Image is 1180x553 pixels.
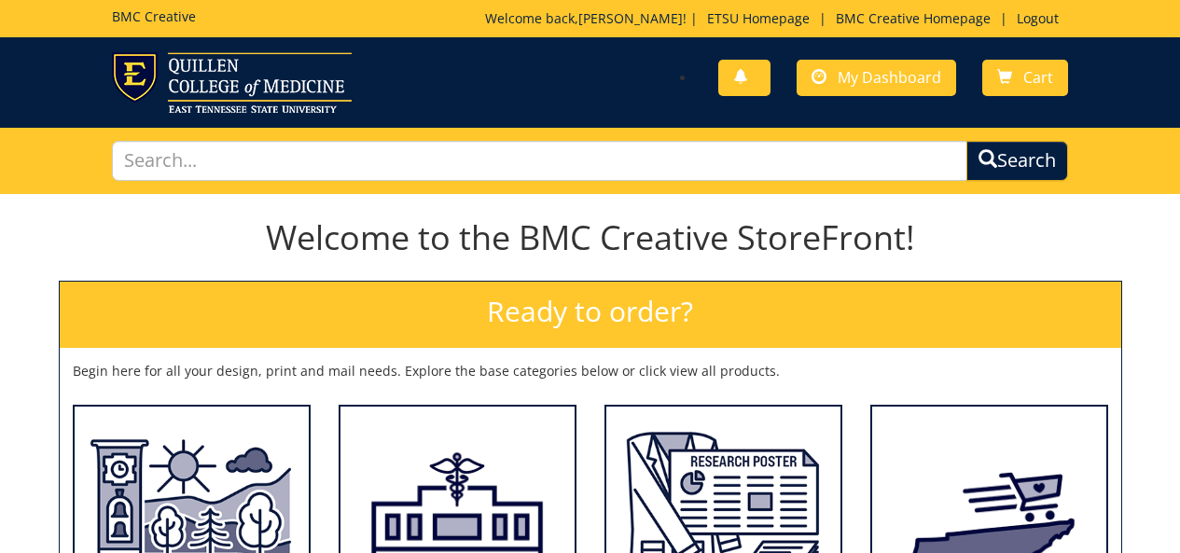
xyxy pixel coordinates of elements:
[797,60,956,96] a: My Dashboard
[578,9,683,27] a: [PERSON_NAME]
[112,52,352,113] img: ETSU logo
[73,362,1108,380] p: Begin here for all your design, print and mail needs. Explore the base categories below or click ...
[60,282,1121,348] h2: Ready to order?
[982,60,1068,96] a: Cart
[698,9,819,27] a: ETSU Homepage
[112,141,966,181] input: Search...
[826,9,1000,27] a: BMC Creative Homepage
[112,9,196,23] h5: BMC Creative
[485,9,1068,28] p: Welcome back, ! | | |
[1007,9,1068,27] a: Logout
[59,219,1122,256] h1: Welcome to the BMC Creative StoreFront!
[838,67,941,88] span: My Dashboard
[1023,67,1053,88] span: Cart
[966,141,1068,181] button: Search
